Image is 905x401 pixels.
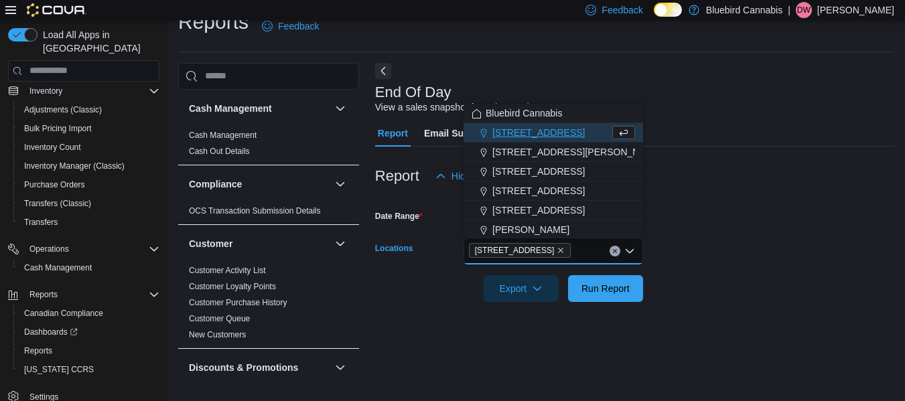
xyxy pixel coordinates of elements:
button: Run Report [568,275,643,302]
button: Reports [3,285,165,304]
p: | [788,2,790,18]
button: Purchase Orders [13,175,165,194]
button: Hide Parameters [430,163,527,189]
span: Bluebird Cannabis [486,106,562,120]
button: Operations [3,240,165,258]
input: Dark Mode [654,3,682,17]
div: Compliance [178,203,359,224]
span: [STREET_ADDRESS] [492,126,585,139]
span: Feedback [278,19,319,33]
a: Customer Purchase History [189,298,287,307]
button: Inventory [3,82,165,100]
button: Export [484,275,559,302]
span: 203 1/2 Queen Street [469,243,571,258]
span: Customer Activity List [189,265,266,276]
button: [US_STATE] CCRS [13,360,165,379]
button: Remove 203 1/2 Queen Street from selection in this group [557,246,565,254]
span: Reports [24,287,159,303]
span: Canadian Compliance [24,308,103,319]
span: Operations [24,241,159,257]
span: Inventory Manager (Classic) [19,158,159,174]
span: [STREET_ADDRESS] [492,204,585,217]
button: Customer [189,237,330,250]
span: Dashboards [19,324,159,340]
span: [PERSON_NAME] [492,223,569,236]
button: Clear input [610,246,620,256]
button: Cash Management [332,100,348,116]
a: Discounts [189,390,224,399]
span: Bulk Pricing Import [19,121,159,137]
h3: Compliance [189,177,242,191]
button: Compliance [189,177,330,191]
button: Bluebird Cannabis [464,104,643,123]
div: Customer [178,262,359,348]
span: Discounts [189,389,224,400]
span: New Customers [189,329,246,340]
a: Dashboards [19,324,83,340]
div: Dustin watts [796,2,812,18]
span: Inventory Count [24,142,81,153]
h1: Reports [178,9,249,35]
span: Inventory [24,83,159,99]
button: Bulk Pricing Import [13,119,165,138]
button: Next [375,63,391,79]
h3: Cash Management [189,102,272,115]
label: Locations [375,243,413,254]
a: Feedback [257,13,324,39]
button: Transfers [13,213,165,232]
a: Inventory Manager (Classic) [19,158,130,174]
button: Discounts & Promotions [189,361,330,374]
a: Transfers (Classic) [19,195,96,212]
span: Washington CCRS [19,362,159,378]
div: Choose from the following options [464,104,643,317]
button: [STREET_ADDRESS] [464,201,643,220]
img: Cova [27,3,86,17]
span: [STREET_ADDRESS][PERSON_NAME] [492,145,663,159]
button: Inventory Count [13,138,165,157]
a: Customer Loyalty Points [189,282,276,291]
span: [STREET_ADDRESS] [492,165,585,178]
button: [STREET_ADDRESS] [464,181,643,201]
span: Adjustments (Classic) [19,102,159,118]
button: Discounts & Promotions [332,359,348,376]
a: Transfers [19,214,63,230]
a: Cash Management [189,131,257,140]
span: Adjustments (Classic) [24,104,102,115]
span: Hide Parameters [451,169,522,183]
span: Reports [19,343,159,359]
button: Customer [332,236,348,252]
button: [STREET_ADDRESS] [464,162,643,181]
span: Report [378,120,408,147]
p: [PERSON_NAME] [817,2,894,18]
h3: Customer [189,237,232,250]
h3: Report [375,168,419,184]
span: Run Report [581,282,630,295]
span: Purchase Orders [24,179,85,190]
button: Reports [13,341,165,360]
span: Transfers [24,217,58,228]
span: Dashboards [24,327,78,337]
span: Inventory Manager (Classic) [24,161,125,171]
span: [STREET_ADDRESS] [492,184,585,197]
a: Customer Queue [189,314,250,323]
h3: End Of Day [375,84,451,100]
div: View a sales snapshot for a date or date range. [375,100,571,114]
span: Cash Management [24,262,92,273]
span: [US_STATE] CCRS [24,364,94,375]
span: Reports [29,289,58,300]
h3: Discounts & Promotions [189,361,298,374]
span: Transfers [19,214,159,230]
button: [STREET_ADDRESS] [464,123,643,143]
a: Customer Activity List [189,266,266,275]
a: Inventory Count [19,139,86,155]
span: Purchase Orders [19,177,159,193]
button: Cash Management [13,258,165,277]
button: Adjustments (Classic) [13,100,165,119]
a: Cash Management [19,260,97,276]
a: Reports [19,343,58,359]
div: Cash Management [178,127,359,165]
button: Operations [24,241,74,257]
button: Cash Management [189,102,330,115]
